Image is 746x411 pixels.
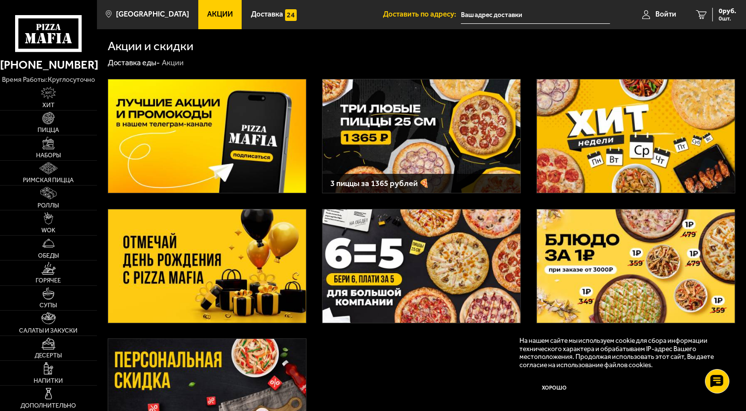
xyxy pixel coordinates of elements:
span: 0 шт. [719,16,736,21]
span: Роллы [38,203,59,209]
span: Хит [42,102,55,109]
span: Напитки [34,378,63,384]
img: 15daf4d41897b9f0e9f617042186c801.svg [285,9,297,21]
h1: Акции и скидки [108,40,194,53]
span: Римская пицца [23,177,74,184]
div: Акции [162,58,184,68]
span: Горячее [36,278,61,284]
a: 3 пиццы за 1365 рублей 🍕 [322,79,521,193]
button: Хорошо [519,376,590,400]
span: Наборы [36,152,61,159]
h3: 3 пиццы за 1365 рублей 🍕 [330,179,513,187]
span: Салаты и закуски [19,328,78,334]
span: [GEOGRAPHIC_DATA] [116,11,189,18]
span: Обеды [38,253,59,259]
span: Пицца [38,127,59,133]
span: 0 руб. [719,8,736,15]
span: Доставить по адресу: [383,11,461,18]
span: Войти [655,11,676,18]
span: Десерты [35,353,62,359]
p: На нашем сайте мы используем cookie для сбора информации технического характера и обрабатываем IP... [519,336,722,369]
span: WOK [41,227,56,234]
span: Доставка [251,11,283,18]
a: Доставка еды- [108,58,160,67]
span: Супы [40,302,57,309]
input: Ваш адрес доставки [461,6,610,24]
span: Дополнительно [21,403,77,409]
span: Акции [207,11,233,18]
